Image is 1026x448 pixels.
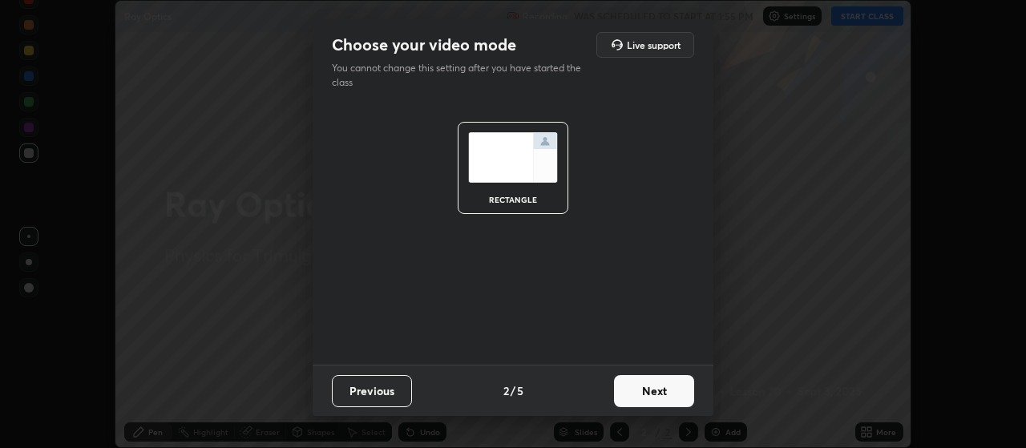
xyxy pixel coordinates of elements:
h4: / [511,382,515,399]
h4: 5 [517,382,523,399]
div: rectangle [481,196,545,204]
img: normalScreenIcon.ae25ed63.svg [468,132,558,183]
p: You cannot change this setting after you have started the class [332,61,592,90]
h4: 2 [503,382,509,399]
h2: Choose your video mode [332,34,516,55]
h5: Live support [627,40,681,50]
button: Next [614,375,694,407]
button: Previous [332,375,412,407]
